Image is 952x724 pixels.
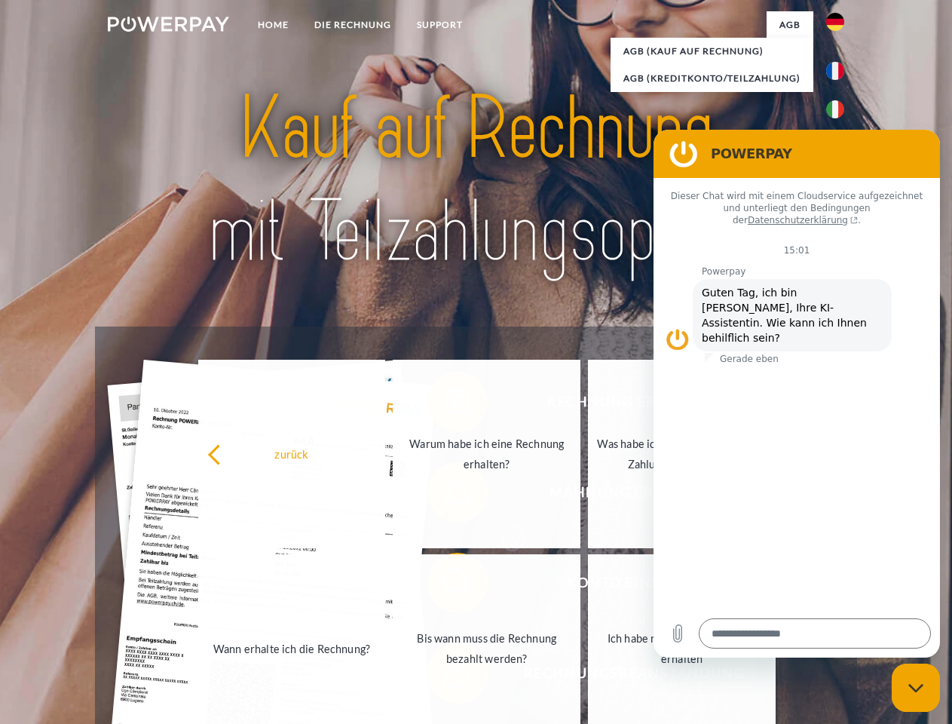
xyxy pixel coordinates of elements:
[654,130,940,658] iframe: Messaging-Fenster
[826,100,844,118] img: it
[404,11,476,38] a: SUPPORT
[597,434,767,474] div: Was habe ich noch offen, ist meine Zahlung eingegangen?
[826,13,844,31] img: de
[588,360,776,548] a: Was habe ich noch offen, ist meine Zahlung eingegangen?
[597,628,767,669] div: Ich habe nur eine Teillieferung erhalten
[108,17,229,32] img: logo-powerpay-white.svg
[611,38,813,65] a: AGB (Kauf auf Rechnung)
[826,62,844,80] img: fr
[207,638,377,658] div: Wann erhalte ich die Rechnung?
[767,11,813,38] a: agb
[402,628,571,669] div: Bis wann muss die Rechnung bezahlt werden?
[402,434,571,474] div: Warum habe ich eine Rechnung erhalten?
[144,72,808,289] img: title-powerpay_de.svg
[302,11,404,38] a: DIE RECHNUNG
[892,664,940,712] iframe: Schaltfläche zum Öffnen des Messaging-Fensters; Konversation läuft
[611,65,813,92] a: AGB (Kreditkonto/Teilzahlung)
[207,443,377,464] div: zurück
[245,11,302,38] a: Home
